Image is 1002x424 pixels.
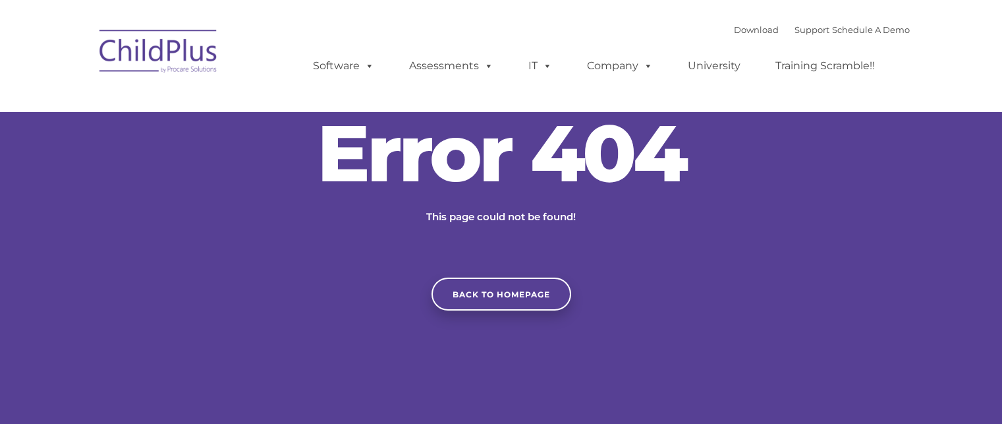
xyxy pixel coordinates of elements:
a: Schedule A Demo [832,24,910,35]
a: Software [300,53,387,79]
a: Support [794,24,829,35]
a: Back to homepage [431,278,571,311]
font: | [734,24,910,35]
a: Training Scramble!! [762,53,888,79]
a: Company [574,53,666,79]
a: IT [515,53,565,79]
a: University [675,53,754,79]
p: This page could not be found! [363,209,640,225]
a: Download [734,24,779,35]
a: Assessments [396,53,507,79]
img: ChildPlus by Procare Solutions [93,20,225,86]
h2: Error 404 [304,113,699,193]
